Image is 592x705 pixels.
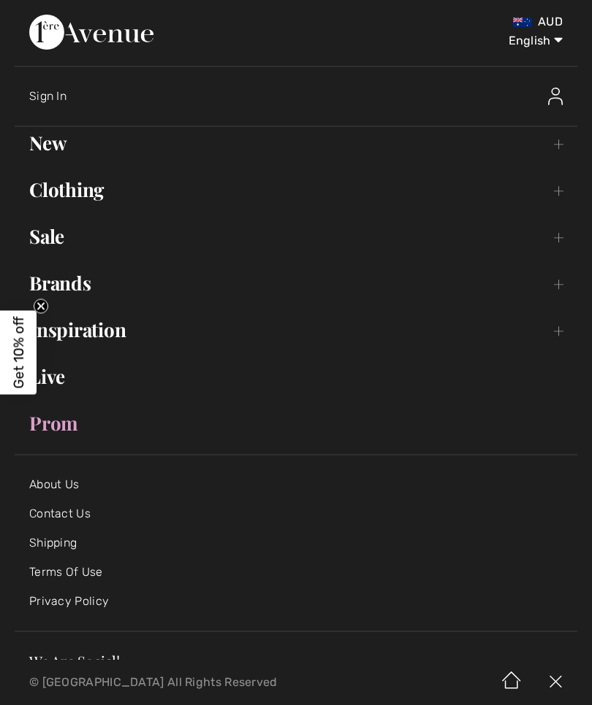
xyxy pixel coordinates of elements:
span: Help [35,10,65,23]
a: Inspiration [15,314,577,346]
button: Close teaser [34,299,48,314]
a: Live [15,361,577,393]
a: Terms Of Use [29,565,103,579]
a: Brands [15,267,577,299]
a: Clothing [15,174,577,206]
div: AUD [349,15,563,29]
p: © [GEOGRAPHIC_DATA] All Rights Reserved [29,677,349,687]
a: Privacy Policy [29,594,109,608]
img: Home [490,660,534,705]
span: Get 10% off [10,317,27,389]
img: X [534,660,577,705]
a: Contact Us [29,506,91,520]
a: Sale [15,220,577,253]
a: Facebook [509,660,524,683]
a: New [15,127,577,159]
a: Instagram [542,660,563,683]
img: 1ère Avenue [29,15,153,50]
span: Sign In [29,89,67,103]
a: Sign InSign In [29,73,577,120]
img: Sign In [548,88,563,105]
h3: We Are Social! [29,654,504,669]
a: Prom [15,407,577,439]
a: Shipping [29,536,77,550]
a: About Us [29,477,79,491]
